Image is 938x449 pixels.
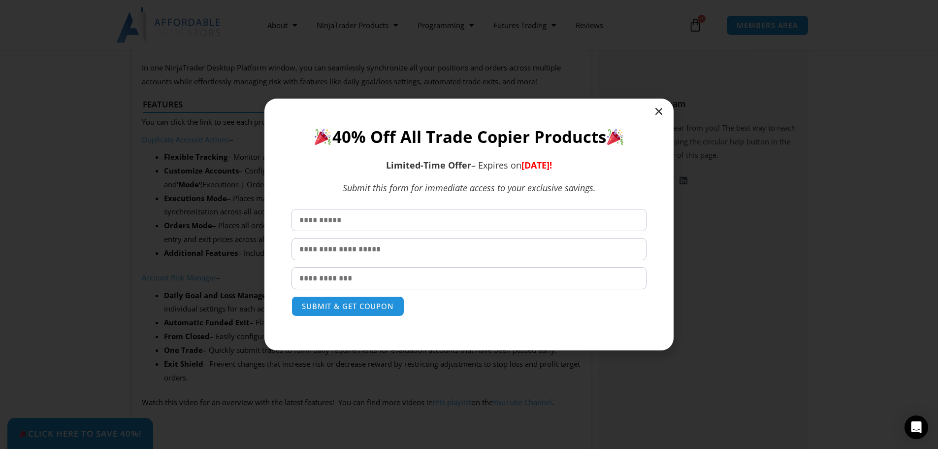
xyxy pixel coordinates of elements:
[343,182,596,194] em: Submit this form for immediate access to your exclusive savings.
[291,296,404,316] button: SUBMIT & GET COUPON
[654,106,664,116] a: Close
[905,415,928,439] div: Open Intercom Messenger
[386,159,471,171] strong: Limited-Time Offer
[607,129,623,145] img: 🎉
[291,126,647,148] h1: 40% Off All Trade Copier Products
[291,159,647,172] p: – Expires on
[315,129,331,145] img: 🎉
[521,159,552,171] span: [DATE]!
